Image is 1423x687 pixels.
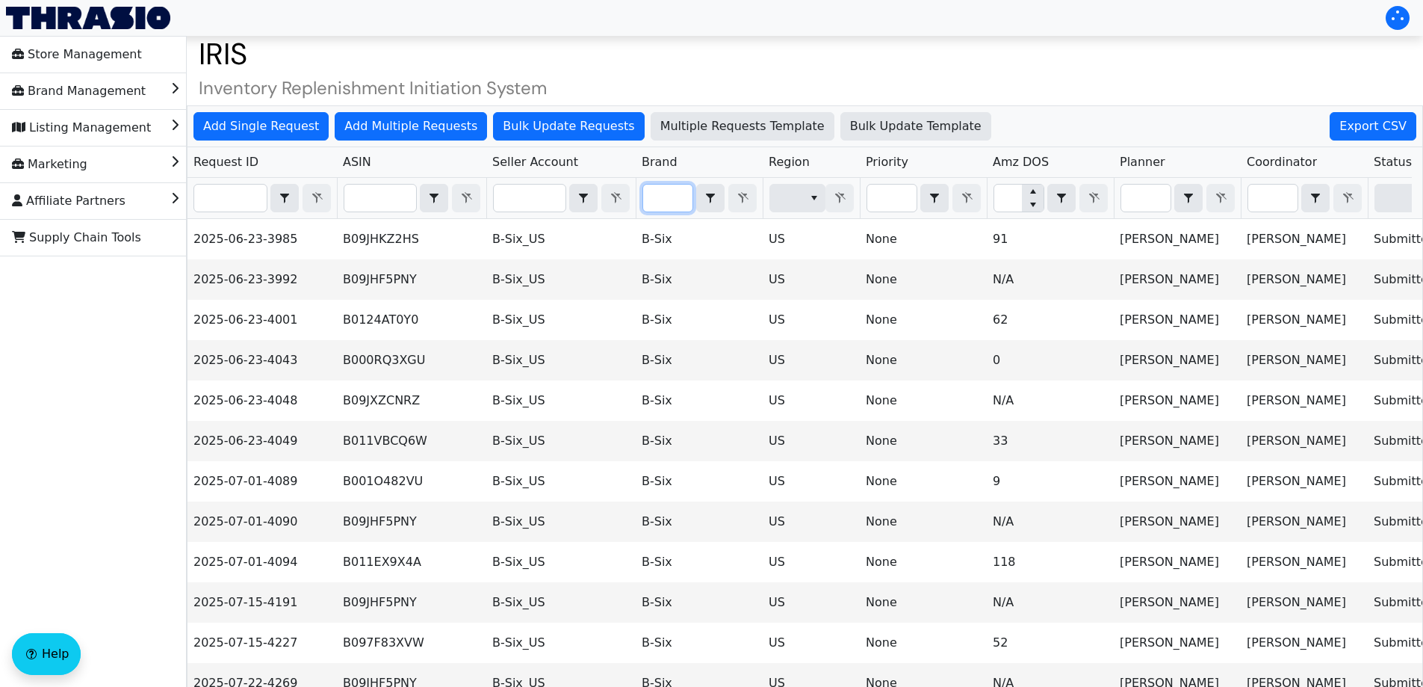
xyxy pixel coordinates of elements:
td: B-Six [636,461,763,502]
span: Planner [1120,153,1165,171]
td: US [763,219,860,259]
td: N/A [987,381,1114,421]
td: B-Six [636,502,763,542]
td: None [860,461,987,502]
td: 2025-06-23-3992 [187,259,337,300]
span: Store Management [12,43,142,67]
td: None [860,421,987,461]
td: [PERSON_NAME] [1241,259,1368,300]
td: N/A [987,502,1114,542]
td: [PERSON_NAME] [1241,219,1368,259]
td: [PERSON_NAME] [1241,461,1368,502]
td: [PERSON_NAME] [1114,582,1241,623]
button: Help floatingactionbutton [12,633,81,675]
button: select [921,185,948,212]
td: B-Six_US [486,502,636,542]
span: Export CSV [1339,117,1407,135]
td: US [763,340,860,381]
th: Filter [486,178,636,219]
td: B-Six [636,381,763,421]
span: Status [1374,153,1412,171]
td: B-Six_US [486,259,636,300]
input: Filter [1121,185,1171,212]
span: Supply Chain Tools [12,226,141,250]
button: select [421,185,447,212]
td: [PERSON_NAME] [1114,502,1241,542]
span: Help [42,645,69,663]
td: [PERSON_NAME] [1241,582,1368,623]
td: B-Six [636,542,763,582]
span: Priority [866,153,908,171]
input: Filter [194,185,267,212]
td: 118 [987,542,1114,582]
span: Choose Operator [270,184,299,212]
td: None [860,542,987,582]
td: [PERSON_NAME] [1241,542,1368,582]
td: [PERSON_NAME] [1241,421,1368,461]
td: [PERSON_NAME] [1241,623,1368,663]
span: Choose Operator [569,184,598,212]
th: Filter [987,178,1114,219]
td: N/A [987,582,1114,623]
td: 91 [987,219,1114,259]
th: Filter [1241,178,1368,219]
span: Coordinator [1247,153,1317,171]
input: Filter [494,185,565,212]
button: Add Single Request [193,112,329,141]
td: 62 [987,300,1114,340]
img: Thrasio Logo [6,7,170,29]
td: B0124AT0Y0 [337,300,486,340]
td: [PERSON_NAME] [1241,381,1368,421]
td: US [763,421,860,461]
span: Choose Operator [420,184,448,212]
td: US [763,542,860,582]
td: B000RQ3XGU [337,340,486,381]
span: Brand Management [12,79,146,103]
span: Choose Operator [1047,184,1076,212]
span: Choose Operator [696,184,725,212]
td: [PERSON_NAME] [1114,542,1241,582]
td: [PERSON_NAME] [1241,340,1368,381]
td: None [860,219,987,259]
td: B011VBCQ6W [337,421,486,461]
td: B09JHF5PNY [337,502,486,542]
button: select [1302,185,1329,212]
td: B-Six_US [486,219,636,259]
td: 2025-06-23-3985 [187,219,337,259]
td: US [763,502,860,542]
td: 2025-06-23-4043 [187,340,337,381]
th: Filter [860,178,987,219]
td: None [860,502,987,542]
td: B011EX9X4A [337,542,486,582]
button: Multiple Requests Template [651,112,834,141]
button: Increase value [1022,185,1044,198]
td: 2025-07-01-4090 [187,502,337,542]
button: select [1048,185,1075,212]
td: 52 [987,623,1114,663]
td: B-Six_US [486,461,636,502]
td: [PERSON_NAME] [1241,502,1368,542]
input: Filter [994,185,1022,212]
td: US [763,300,860,340]
span: Marketing [12,153,87,176]
span: Choose Operator [1301,184,1330,212]
button: select [803,185,825,212]
td: B-Six_US [486,623,636,663]
td: B-Six [636,623,763,663]
td: [PERSON_NAME] [1114,340,1241,381]
button: Add Multiple Requests [335,112,487,141]
input: Filter [344,185,416,212]
span: Region [769,153,810,171]
td: 2025-06-23-4001 [187,300,337,340]
td: None [860,582,987,623]
button: select [1175,185,1202,212]
td: B09JHF5PNY [337,259,486,300]
span: Choose Operator [920,184,949,212]
td: [PERSON_NAME] [1114,219,1241,259]
td: None [860,300,987,340]
td: B-Six_US [486,582,636,623]
td: B001O482VU [337,461,486,502]
td: 2025-06-23-4049 [187,421,337,461]
span: Amz DOS [993,153,1049,171]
